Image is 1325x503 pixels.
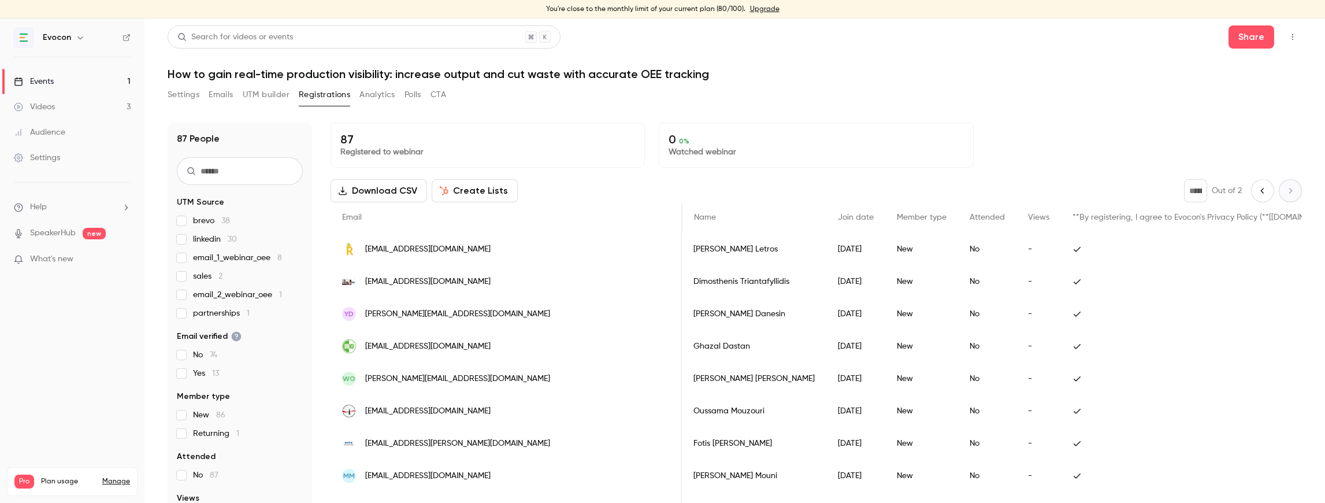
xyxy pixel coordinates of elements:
div: - [1016,363,1061,395]
div: - [1016,395,1061,427]
div: New [885,298,958,330]
div: [DATE] [826,298,885,330]
div: [DATE] [826,363,885,395]
span: Member type [177,391,230,402]
span: [EMAIL_ADDRESS][PERSON_NAME][DOMAIN_NAME] [365,438,550,450]
span: UTM Source [177,197,224,208]
span: [EMAIL_ADDRESS][DOMAIN_NAME] [365,470,491,482]
button: Emails [209,86,233,104]
p: Registered to webinar [340,146,635,158]
span: No [193,349,217,361]
span: WO [343,373,355,384]
span: 86 [216,411,225,419]
div: Videos [14,101,55,113]
span: [PERSON_NAME][EMAIL_ADDRESS][DOMAIN_NAME] [365,373,550,385]
h1: How to gain real-time production visibility: increase output and cut waste with accurate OEE trac... [168,67,1302,81]
img: Evocon [14,28,33,47]
span: 2 [218,272,222,280]
span: 87 [210,471,218,479]
span: Name [694,213,716,221]
span: YD [344,309,354,319]
div: No [958,330,1016,363]
span: Views [1028,213,1049,221]
a: Upgrade [750,5,780,14]
span: New [193,409,225,421]
img: boku.ac.at [342,339,356,353]
a: SpeakerHub [30,227,76,239]
div: - [1016,460,1061,492]
li: help-dropdown-opener [14,201,131,213]
span: 74 [210,351,217,359]
span: Help [30,201,47,213]
div: Fotis [PERSON_NAME] [682,427,826,460]
span: [EMAIL_ADDRESS][DOMAIN_NAME] [365,405,491,417]
span: partnerships [193,308,250,319]
span: Email verified [177,331,242,342]
span: 1 [236,430,239,438]
span: 1 [279,291,282,299]
span: new [83,228,106,239]
p: Out of 2 [1212,185,1242,197]
div: No [958,363,1016,395]
div: Settings [14,152,60,164]
span: 8 [277,254,282,262]
div: - [1016,265,1061,298]
h6: Evocon [43,32,71,43]
div: No [958,233,1016,265]
span: 30 [228,235,237,243]
span: email_2_webinar_oee [193,289,282,301]
div: Ghazal Dastan [682,330,826,363]
button: Previous page [1251,179,1274,202]
div: - [1016,330,1061,363]
img: viewredless.com [342,242,356,256]
span: brevo [193,215,230,227]
span: Member type [897,213,947,221]
div: - [1016,427,1061,460]
span: linkedin [193,234,237,245]
span: [EMAIL_ADDRESS][DOMAIN_NAME] [365,276,491,288]
button: Analytics [359,86,395,104]
span: No [193,469,218,481]
div: [DATE] [826,265,885,298]
div: [DATE] [826,427,885,460]
button: Share [1228,25,1274,49]
div: [PERSON_NAME] Mouni [682,460,826,492]
div: Audience [14,127,65,138]
div: No [958,298,1016,330]
span: 0 % [679,137,689,145]
div: No [958,265,1016,298]
a: Manage [102,477,130,486]
span: 13 [212,369,219,378]
img: gristiren.com [342,278,356,286]
div: New [885,330,958,363]
iframe: Noticeable Trigger [117,254,131,265]
div: - [1016,298,1061,330]
span: What's new [30,253,73,265]
span: 38 [221,217,230,225]
span: Pro [14,475,34,489]
div: New [885,460,958,492]
span: email_1_webinar_oee [193,252,282,264]
div: [PERSON_NAME] Letros [682,233,826,265]
button: Settings [168,86,199,104]
p: 0 [669,132,963,146]
span: Yes [193,368,219,379]
div: [DATE] [826,233,885,265]
span: sales [193,271,222,282]
div: [DATE] [826,330,885,363]
span: Join date [838,213,874,221]
span: Returning [193,428,239,439]
div: [PERSON_NAME] [PERSON_NAME] [682,363,826,395]
button: Download CSV [331,179,427,202]
div: [DATE] [826,460,885,492]
h1: 87 People [177,132,220,146]
p: 87 [340,132,635,146]
div: Search for videos or events [177,31,293,43]
div: Events [14,76,54,87]
div: No [958,460,1016,492]
img: morocco.eccbc.com [342,404,356,418]
button: UTM builder [243,86,290,104]
span: [PERSON_NAME][EMAIL_ADDRESS][DOMAIN_NAME] [365,308,550,320]
button: CTA [430,86,446,104]
div: New [885,233,958,265]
